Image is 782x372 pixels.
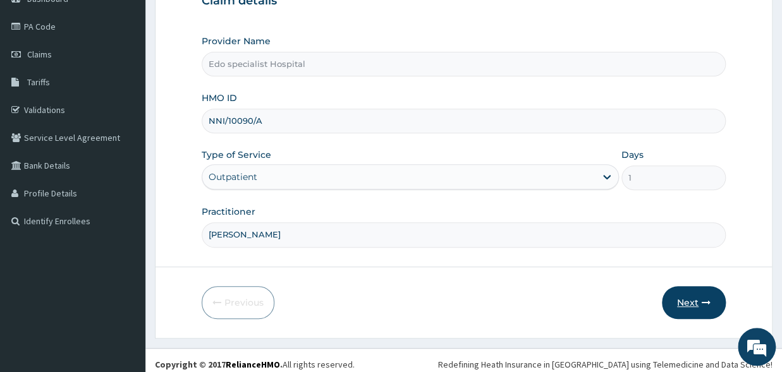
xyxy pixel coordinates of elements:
textarea: Type your message and hit 'Enter' [6,243,241,287]
strong: Copyright © 2017 . [155,359,283,370]
div: Chat with us now [66,71,212,87]
span: Claims [27,49,52,60]
span: Tariffs [27,76,50,88]
input: Enter HMO ID [202,109,726,133]
div: Redefining Heath Insurance in [GEOGRAPHIC_DATA] using Telemedicine and Data Science! [438,358,773,371]
div: Minimize live chat window [207,6,238,37]
label: Provider Name [202,35,271,47]
img: d_794563401_company_1708531726252_794563401 [23,63,51,95]
button: Next [662,286,726,319]
a: RelianceHMO [226,359,280,370]
label: Days [621,148,644,161]
div: Outpatient [209,171,257,183]
button: Previous [202,286,274,319]
input: Enter Name [202,222,726,247]
span: We're online! [73,108,174,236]
label: Practitioner [202,205,255,218]
label: Type of Service [202,148,271,161]
label: HMO ID [202,92,237,104]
